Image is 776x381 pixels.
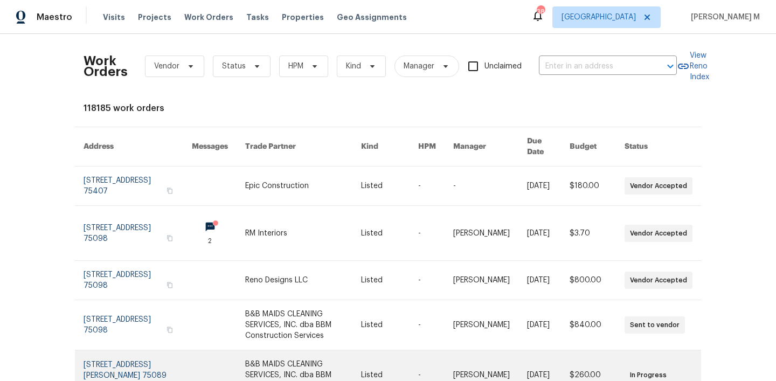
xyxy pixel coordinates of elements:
td: Listed [352,261,410,300]
a: View Reno Index [677,50,709,82]
button: Open [663,59,678,74]
td: - [410,167,445,206]
td: [PERSON_NAME] [445,261,518,300]
td: - [410,206,445,261]
span: Projects [138,12,171,23]
button: Copy Address [165,233,175,243]
th: Kind [352,127,410,167]
span: Maestro [37,12,72,23]
input: Enter in an address [539,58,647,75]
td: Listed [352,167,410,206]
span: Manager [404,61,434,72]
span: Unclaimed [484,61,522,72]
th: Messages [183,127,237,167]
div: 118185 work orders [84,103,692,114]
th: Trade Partner [237,127,352,167]
span: Status [222,61,246,72]
td: RM Interiors [237,206,352,261]
td: Epic Construction [237,167,352,206]
div: 38 [537,6,544,17]
td: - [410,300,445,350]
button: Copy Address [165,280,175,290]
td: Listed [352,300,410,350]
button: Copy Address [165,186,175,196]
h2: Work Orders [84,56,128,77]
th: Address [75,127,183,167]
th: Due Date [518,127,561,167]
span: [GEOGRAPHIC_DATA] [562,12,636,23]
td: [PERSON_NAME] [445,206,518,261]
span: Visits [103,12,125,23]
td: [PERSON_NAME] [445,300,518,350]
button: Copy Address [165,325,175,335]
span: Tasks [246,13,269,21]
td: - [445,167,518,206]
td: - [410,261,445,300]
span: Properties [282,12,324,23]
span: [PERSON_NAME] M [687,12,760,23]
span: Work Orders [184,12,233,23]
td: B&B MAIDS CLEANING SERVICES, INC. dba BBM Construction Services [237,300,352,350]
th: Manager [445,127,518,167]
th: HPM [410,127,445,167]
td: Listed [352,206,410,261]
td: Reno Designs LLC [237,261,352,300]
th: Budget [561,127,616,167]
span: Kind [346,61,361,72]
th: Status [616,127,701,167]
span: HPM [288,61,303,72]
span: Vendor [154,61,179,72]
span: Geo Assignments [337,12,407,23]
